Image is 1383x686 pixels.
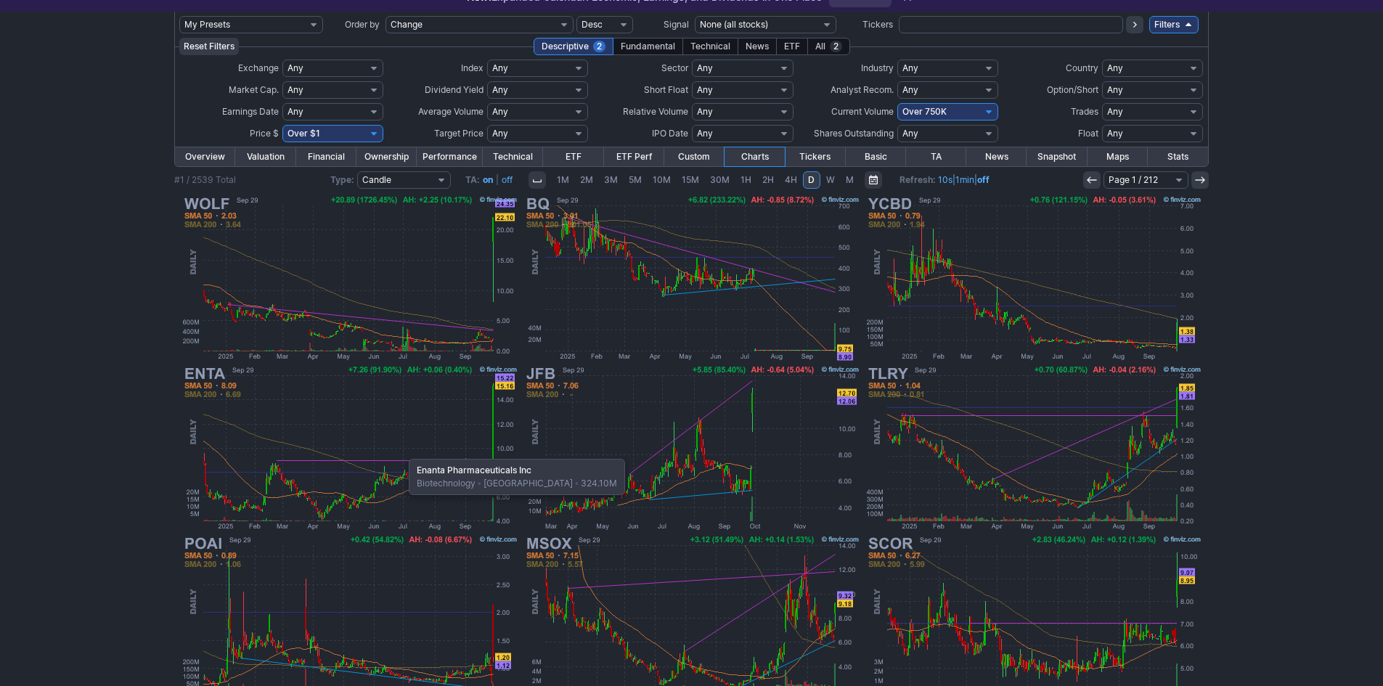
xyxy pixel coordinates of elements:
b: Enanta Pharmaceuticals Inc [417,465,531,475]
span: Option/Short [1047,84,1098,95]
div: #1 / 2539 Total [174,173,236,187]
a: Filters [1149,16,1199,33]
img: ENTA - Enanta Pharmaceuticals Inc - Stock Price Chart [180,363,520,533]
a: W [821,171,840,189]
a: Financial [296,147,356,166]
div: Descriptive [534,38,613,55]
span: Relative Volume [623,106,688,117]
img: BQ - Boqii Holding Limited - Stock Price Chart [522,193,862,363]
a: M [841,171,859,189]
button: Range [865,171,882,189]
img: WOLF - Wolfspeed Inc - Stock Price Chart [180,193,520,363]
span: Market Cap. [229,84,279,95]
span: • [476,478,484,489]
div: Biotechnology [GEOGRAPHIC_DATA] 324.10M [409,459,625,495]
span: Order by [345,19,380,30]
a: Performance [417,147,483,166]
a: 10M [648,171,676,189]
b: Type: [330,174,354,185]
div: Fundamental [613,38,683,55]
span: W [826,174,835,185]
span: Target Price [434,128,484,139]
span: Price $ [250,128,279,139]
a: Stats [1148,147,1208,166]
a: off [977,174,990,185]
span: 10M [653,174,671,185]
img: JFB - JFB Construction Holdings - Stock Price Chart [522,363,862,533]
a: Custom [664,147,725,166]
span: Earnings Date [222,106,279,117]
div: Technical [682,38,738,55]
a: Tickers [785,147,845,166]
button: Interval [529,171,546,189]
span: 2H [762,174,774,185]
b: Refresh: [899,174,936,185]
span: Industry [861,62,894,73]
a: 1min [955,174,974,185]
span: IPO Date [652,128,688,139]
a: 5M [624,171,647,189]
a: 30M [705,171,735,189]
span: Index [461,62,484,73]
span: M [846,174,854,185]
a: ETF [543,147,603,166]
span: Analyst Recom. [831,84,894,95]
span: Float [1078,128,1098,139]
a: 1H [735,171,756,189]
button: Reset Filters [179,38,239,55]
a: Snapshot [1027,147,1087,166]
a: D [803,171,820,189]
a: News [966,147,1027,166]
span: D [808,174,815,185]
span: 1H [741,174,751,185]
span: Country [1066,62,1098,73]
span: Dividend Yield [425,84,484,95]
a: 10s [938,174,952,185]
span: Trades [1071,106,1098,117]
a: Technical [483,147,543,166]
span: | | [899,173,990,187]
span: • [573,478,581,489]
span: Sector [661,62,688,73]
span: 3M [604,174,618,185]
span: 2M [580,174,593,185]
span: 5M [629,174,642,185]
img: YCBD - cbdMD Inc - Stock Price Chart [864,193,1204,363]
a: Basic [846,147,906,166]
div: News [738,38,777,55]
a: on [483,174,493,185]
a: Overview [175,147,235,166]
a: 2M [575,171,598,189]
span: Signal [664,19,689,30]
a: ETF Perf [604,147,664,166]
a: 1M [552,171,574,189]
span: 15M [682,174,699,185]
a: TA [906,147,966,166]
a: Maps [1088,147,1148,166]
span: Tickers [862,19,893,30]
a: Valuation [235,147,295,166]
a: 2H [757,171,779,189]
span: Short Float [644,84,688,95]
a: 3M [599,171,623,189]
span: 4H [785,174,797,185]
span: 30M [710,174,730,185]
span: Current Volume [831,106,894,117]
span: Shares Outstanding [814,128,894,139]
span: 2 [830,41,842,52]
div: ETF [776,38,808,55]
span: Exchange [238,62,279,73]
a: 4H [780,171,802,189]
a: off [502,174,513,185]
b: TA: [465,174,480,185]
div: All [807,38,850,55]
span: | [496,174,499,185]
img: TLRY - Tilray Brands Inc - Stock Price Chart [864,363,1204,533]
a: 15M [677,171,704,189]
span: Average Volume [418,106,484,117]
a: Ownership [356,147,417,166]
span: 2 [593,41,605,52]
a: Charts [725,147,785,166]
span: 1M [557,174,569,185]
